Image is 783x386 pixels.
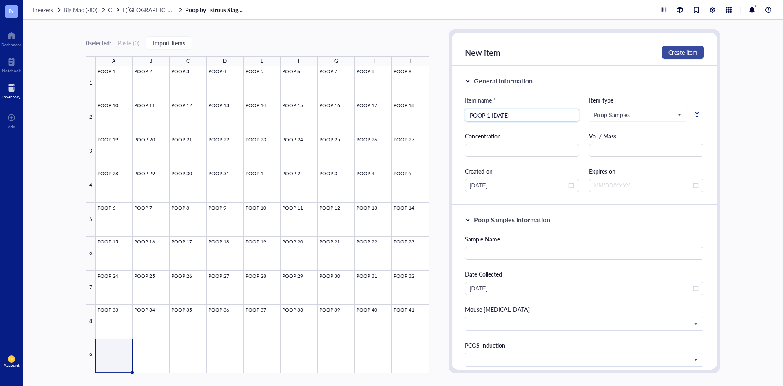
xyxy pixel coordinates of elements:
span: Import items [153,40,185,46]
div: 7 [86,271,96,305]
span: N [9,5,14,16]
div: Notebook [2,68,21,73]
button: Import items [146,36,192,49]
span: Poop Samples [594,111,681,118]
div: 4 [86,168,96,202]
div: Dashboard [1,42,22,47]
span: DN [9,357,14,361]
div: Created on [465,167,580,176]
a: Notebook [2,55,21,73]
button: Paste (0) [118,36,139,49]
div: 0 selected: [86,38,111,47]
div: F [298,56,301,67]
div: B [149,56,153,67]
div: D [223,56,227,67]
div: Add [8,124,15,129]
button: Create item [662,46,704,59]
div: 6 [86,237,96,270]
div: General information [474,76,533,86]
div: 8 [86,305,96,339]
a: Inventory [2,81,20,99]
input: Select date [470,284,692,293]
div: Expires on [589,167,703,176]
div: E [261,56,263,67]
div: Inventory [2,94,20,99]
div: 3 [86,134,96,168]
div: Item name [465,96,496,105]
div: C [186,56,190,67]
a: Freezers [33,6,62,13]
a: Dashboard [1,29,22,47]
div: H [371,56,375,67]
div: PCOS Induction [465,341,704,350]
span: Create item [668,49,697,56]
span: C [108,6,112,14]
div: 5 [86,203,96,237]
div: Date Collected [465,270,704,279]
input: MM/DD/YYYY [594,181,691,190]
div: Vol / Mass [589,132,703,141]
div: Concentration [465,132,580,141]
div: I [409,56,411,67]
span: I ([GEOGRAPHIC_DATA]) [122,6,185,14]
div: Item type [589,96,703,105]
input: MM/DD/YYYY [470,181,567,190]
a: CI ([GEOGRAPHIC_DATA]) [108,6,184,13]
div: 2 [86,100,96,134]
div: Sample Name [465,234,704,243]
span: Big Mac (-80) [64,6,97,14]
a: Big Mac (-80) [64,6,106,13]
div: 9 [86,339,96,373]
div: A [112,56,115,67]
div: 1 [86,66,96,100]
div: Poop Samples information [474,215,550,225]
div: G [334,56,338,67]
a: Poop by Estrous Stage 2025 [185,6,246,13]
div: Mouse [MEDICAL_DATA] [465,305,704,314]
div: Account [4,363,20,368]
span: Freezers [33,6,53,14]
span: New item [465,47,500,58]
